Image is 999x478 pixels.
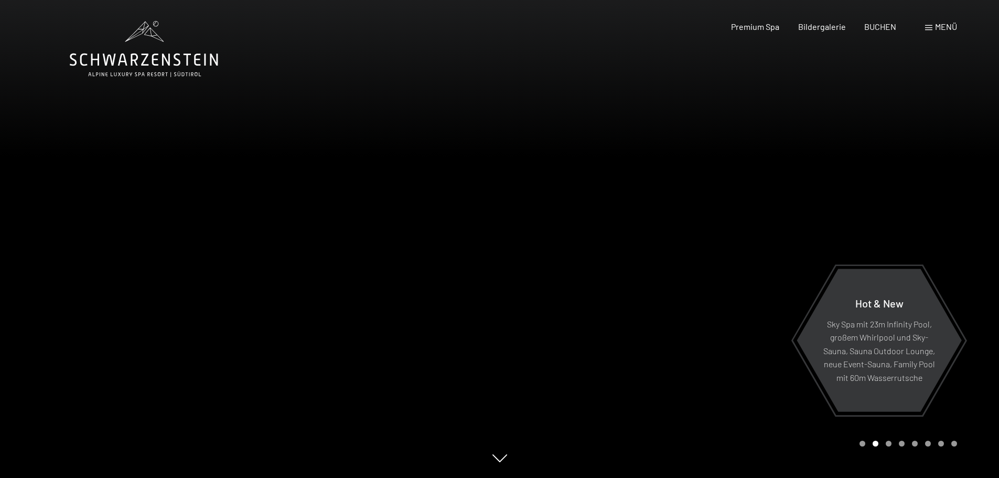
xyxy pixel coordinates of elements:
[938,441,944,447] div: Carousel Page 7
[855,296,904,309] span: Hot & New
[864,22,896,31] a: BUCHEN
[798,22,846,31] a: Bildergalerie
[860,441,865,447] div: Carousel Page 1
[873,441,878,447] div: Carousel Page 2 (Current Slide)
[731,22,779,31] a: Premium Spa
[796,268,962,412] a: Hot & New Sky Spa mit 23m Infinity Pool, großem Whirlpool und Sky-Sauna, Sauna Outdoor Lounge, ne...
[899,441,905,447] div: Carousel Page 4
[856,441,957,447] div: Carousel Pagination
[912,441,918,447] div: Carousel Page 5
[822,317,936,384] p: Sky Spa mit 23m Infinity Pool, großem Whirlpool und Sky-Sauna, Sauna Outdoor Lounge, neue Event-S...
[925,441,931,447] div: Carousel Page 6
[951,441,957,447] div: Carousel Page 8
[886,441,891,447] div: Carousel Page 3
[935,22,957,31] span: Menü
